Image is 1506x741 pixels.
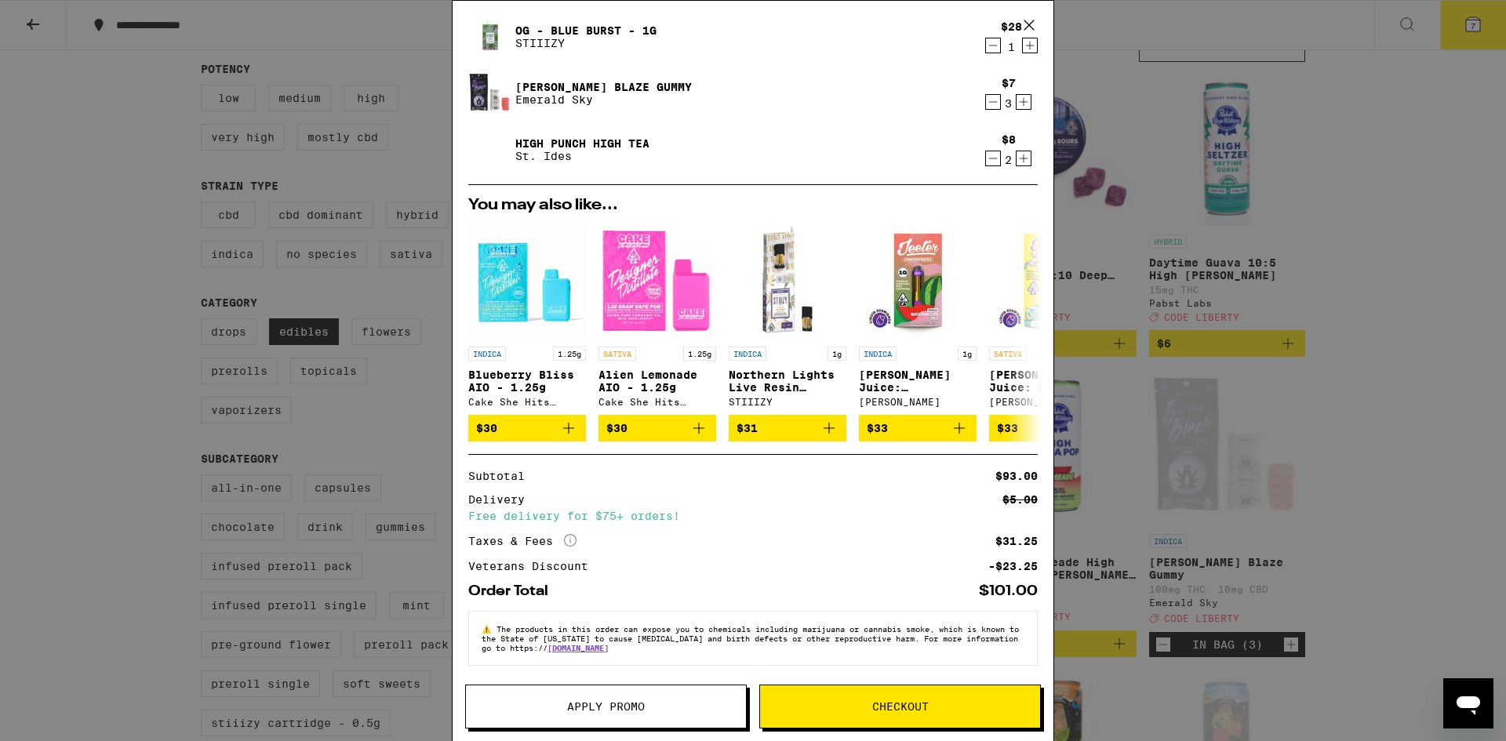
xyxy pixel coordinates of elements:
div: Delivery [468,494,536,505]
p: 1g [958,347,977,361]
a: Open page for Alien Lemonade AIO - 1.25g from Cake She Hits Different [598,221,716,415]
h2: You may also like... [468,198,1038,213]
p: STIIIZY [515,37,657,49]
a: [DOMAIN_NAME] [547,643,609,652]
img: STIIIZY - Northern Lights Live Resin Liquid Diamond - 1g [729,221,846,339]
a: Open page for Blueberry Bliss AIO - 1.25g from Cake She Hits Different [468,221,586,415]
div: Cake She Hits Different [468,397,586,407]
span: The products in this order can expose you to chemicals including marijuana or cannabis smoke, whi... [482,624,1019,652]
div: Cake She Hits Different [598,397,716,407]
button: Add to bag [729,415,846,441]
div: $28 [1001,20,1022,33]
span: $30 [476,422,497,434]
div: $7 [1002,77,1016,89]
img: Berry Blaze Gummy [468,73,512,114]
a: Open page for Northern Lights Live Resin Liquid Diamond - 1g from STIIIZY [729,221,846,415]
div: $93.00 [995,470,1038,481]
span: Checkout [872,701,929,712]
p: INDICA [729,347,766,361]
div: 3 [1002,97,1016,110]
button: Add to bag [859,415,977,441]
p: INDICA [468,347,506,361]
button: Increment [1016,151,1031,166]
p: [PERSON_NAME] Juice: Maui Wowie - 1g [989,369,1107,394]
button: Add to bag [598,415,716,441]
p: St. Ides [515,150,649,162]
div: STIIIZY [729,397,846,407]
p: Blueberry Bliss AIO - 1.25g [468,369,586,394]
img: OG - Blue Burst - 1g [468,15,512,59]
div: 1 [1001,41,1022,53]
div: Taxes & Fees [468,534,577,548]
button: Add to bag [468,415,586,441]
button: Increment [1016,94,1031,110]
p: 1.25g [683,347,716,361]
div: Subtotal [468,470,536,481]
img: Cake She Hits Different - Blueberry Bliss AIO - 1.25g [468,221,586,339]
p: Emerald Sky [515,93,692,106]
p: 1.25g [553,347,586,361]
div: $8 [1002,133,1016,146]
img: Jeeter - Jeeter Juice: Watermelon ZKZ - 1g [859,221,977,339]
p: Alien Lemonade AIO - 1.25g [598,369,716,394]
div: $31.25 [995,536,1038,547]
span: $30 [606,422,627,434]
div: 2 [1002,154,1016,166]
span: ⚠️ [482,624,497,634]
div: Order Total [468,584,559,598]
p: 1g [828,347,846,361]
div: [PERSON_NAME] [989,397,1107,407]
a: High Punch High Tea [515,137,649,150]
button: Increment [1022,38,1038,53]
button: Decrement [985,151,1001,166]
img: Jeeter - Jeeter Juice: Maui Wowie - 1g [989,221,1107,339]
p: SATIVA [598,347,636,361]
div: -$23.25 [988,561,1038,572]
div: Veterans Discount [468,561,599,572]
img: High Punch High Tea [468,128,512,172]
button: Apply Promo [465,685,747,728]
button: Decrement [985,94,1001,110]
p: [PERSON_NAME] Juice: Watermelon ZKZ - 1g [859,369,977,394]
div: Free delivery for $75+ orders! [468,510,1038,521]
span: $31 [737,422,758,434]
img: Cake She Hits Different - Alien Lemonade AIO - 1.25g [598,221,716,339]
a: OG - Blue Burst - 1g [515,24,657,37]
iframe: Button to launch messaging window [1443,678,1493,728]
a: Open page for Jeeter Juice: Maui Wowie - 1g from Jeeter [989,221,1107,415]
span: Apply Promo [567,701,645,712]
button: Add to bag [989,415,1107,441]
button: Checkout [759,685,1041,728]
span: $33 [867,422,888,434]
p: Northern Lights Live Resin Liquid Diamond - 1g [729,369,846,394]
a: Open page for Jeeter Juice: Watermelon ZKZ - 1g from Jeeter [859,221,977,415]
span: $33 [997,422,1018,434]
p: SATIVA [989,347,1027,361]
p: INDICA [859,347,897,361]
div: [PERSON_NAME] [859,397,977,407]
div: $5.00 [1002,494,1038,505]
div: $101.00 [979,584,1038,598]
button: Decrement [985,38,1001,53]
a: [PERSON_NAME] Blaze Gummy [515,81,692,93]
